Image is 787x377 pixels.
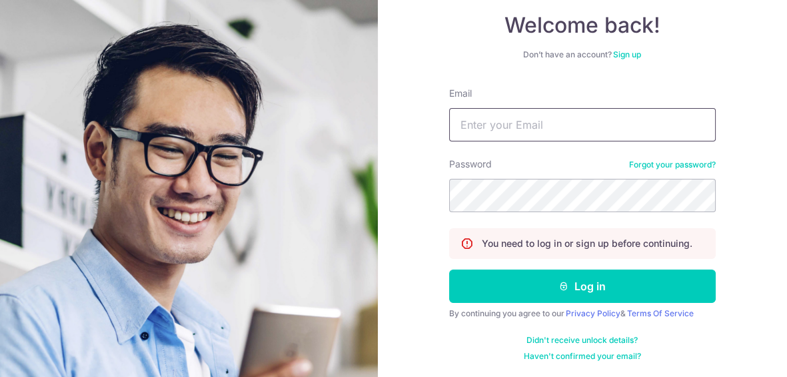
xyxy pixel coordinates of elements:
[524,351,641,362] a: Haven't confirmed your email?
[482,237,692,250] p: You need to log in or sign up before continuing.
[526,335,638,346] a: Didn't receive unlock details?
[449,308,716,319] div: By continuing you agree to our &
[449,108,716,141] input: Enter your Email
[449,270,716,303] button: Log in
[566,308,620,318] a: Privacy Policy
[449,12,716,39] h4: Welcome back!
[629,159,716,170] a: Forgot your password?
[627,308,694,318] a: Terms Of Service
[613,49,641,59] a: Sign up
[449,157,492,171] label: Password
[449,49,716,60] div: Don’t have an account?
[449,87,472,100] label: Email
